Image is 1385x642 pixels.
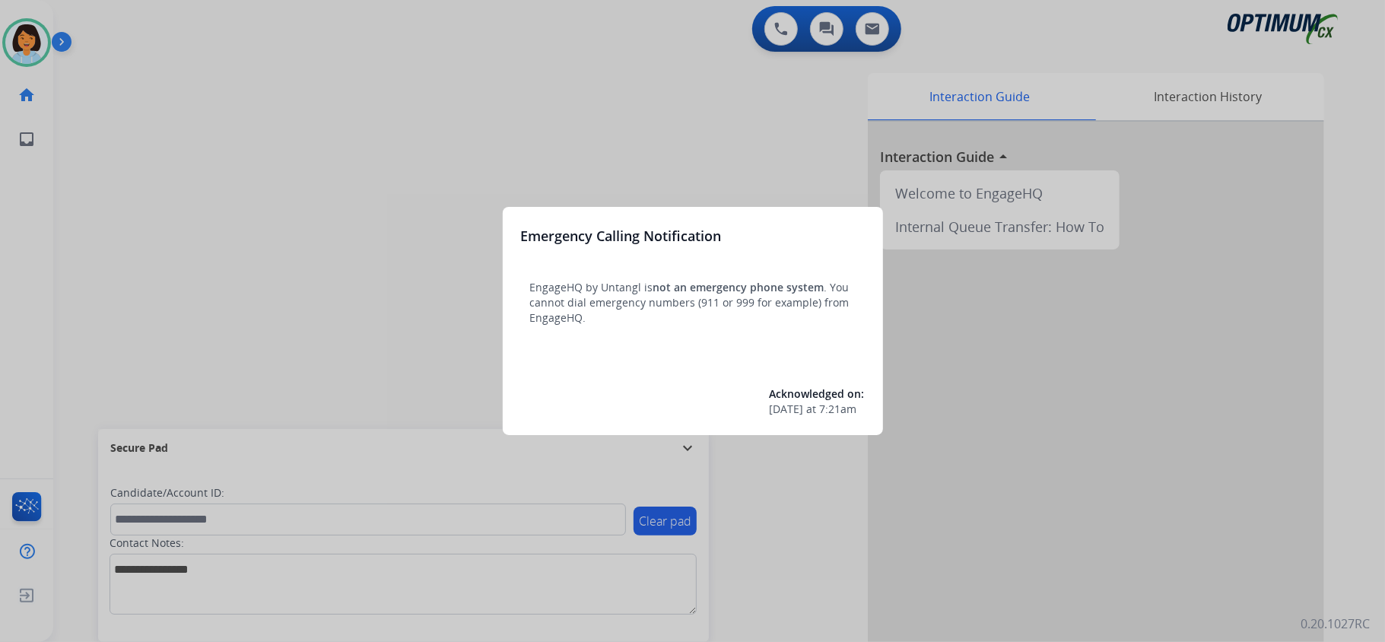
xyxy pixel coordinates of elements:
span: not an emergency phone system [653,280,824,294]
p: EngageHQ by Untangl is . You cannot dial emergency numbers (911 or 999 for example) from EngageHQ. [530,280,856,326]
span: [DATE] [770,402,804,417]
span: Acknowledged on: [770,386,865,401]
h3: Emergency Calling Notification [521,225,722,246]
p: 0.20.1027RC [1301,615,1370,633]
span: 7:21am [820,402,857,417]
div: at [770,402,865,417]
